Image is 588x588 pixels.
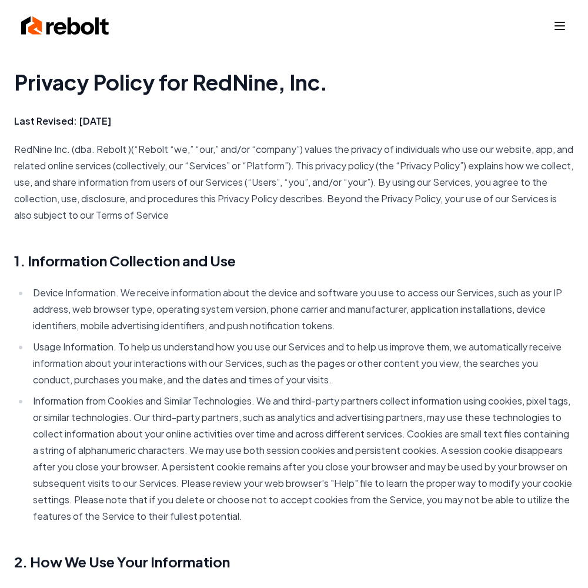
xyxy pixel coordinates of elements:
[14,252,574,270] h2: 1. Information Collection and Use
[14,141,574,223] p: RedNine Inc. (dba. Rebolt )(“Rebolt “we,” “our,” and/or “company”) values the privacy of individu...
[29,339,574,388] li: Usage Information. To help us understand how you use our Services and to help us improve them, we...
[14,115,111,127] strong: Last Revised: [DATE]
[29,285,574,334] li: Device Information. We receive information about the device and software you use to access our Se...
[14,553,574,572] h2: 2. How We Use Your Information
[21,14,109,38] img: Rebolt Logo
[553,19,567,33] button: Toggle mobile menu
[14,71,574,94] h1: Privacy Policy for RedNine, Inc.
[29,393,574,524] li: Information from Cookies and Similar Technologies. We and third-party partners collect informatio...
